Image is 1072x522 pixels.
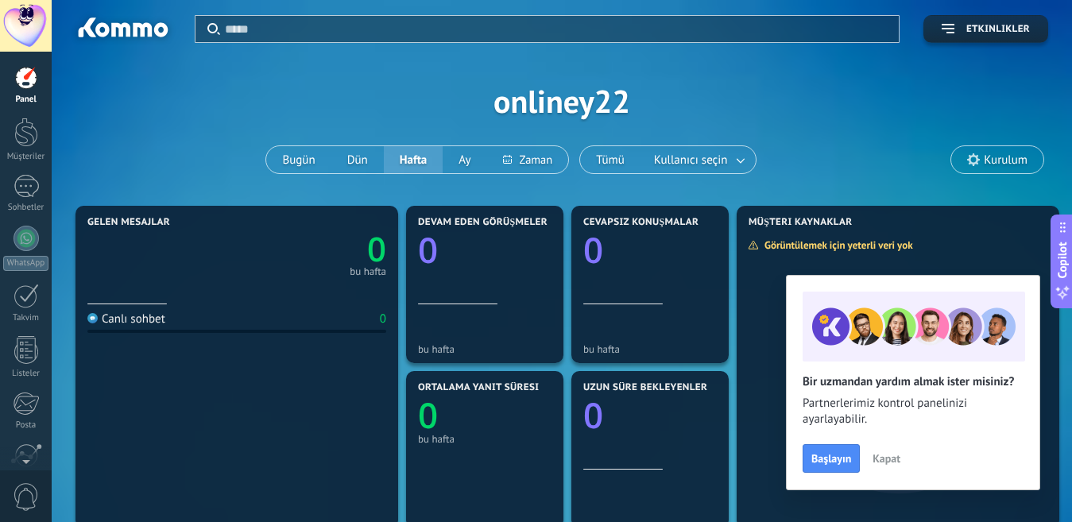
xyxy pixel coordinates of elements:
div: Posta [3,420,49,431]
a: 0 [237,226,386,272]
span: Uzun süre bekleyenler [583,382,707,393]
text: 0 [583,226,603,273]
div: Canlı sohbet [87,311,165,327]
span: Copilot [1055,242,1070,278]
button: Hafta [384,146,443,173]
button: Zaman [487,146,569,173]
h2: Bir uzmandan yardım almak ister misiniz? [803,374,1024,389]
span: Kullanıcı seçin [651,149,731,171]
span: Kurulum [984,153,1027,167]
span: Müşteri Kaynaklar [749,217,853,228]
div: Takvim [3,313,49,323]
span: Cevapsız konuşmalar [583,217,699,228]
div: Listeler [3,369,49,379]
div: bu hafta [350,268,386,276]
div: WhatsApp [3,256,48,271]
button: Bugün [266,146,331,173]
div: Görüntülemek için yeterli veri yok [748,238,924,252]
div: Sohbetler [3,203,49,213]
span: Partnerlerimiz kontrol panelinizi ayarlayabilir. [803,396,1024,427]
span: Ortalama yanıt süresi [418,382,539,393]
button: Dün [331,146,384,173]
text: 0 [583,391,603,439]
div: 0 [380,311,386,327]
text: 0 [418,226,438,273]
span: Devam eden görüşmeler [418,217,548,228]
span: Etkinlikler [966,24,1030,35]
button: Etkinlikler [923,15,1048,43]
button: Tümü [580,146,640,173]
button: Kullanıcı seçin [640,146,756,173]
div: Müşteriler [3,152,49,162]
div: bu hafta [583,343,717,355]
div: bu hafta [418,433,551,445]
text: 0 [367,226,386,272]
span: Gelen mesajlar [87,217,170,228]
div: bu hafta [418,343,551,355]
button: Kapat [865,447,908,470]
img: Canlı sohbet [87,313,98,323]
div: Panel [3,95,49,105]
button: Başlayın [803,444,860,473]
span: Başlayın [811,453,851,464]
button: Ay [443,146,486,173]
text: 0 [418,391,438,439]
span: Kapat [873,453,900,464]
